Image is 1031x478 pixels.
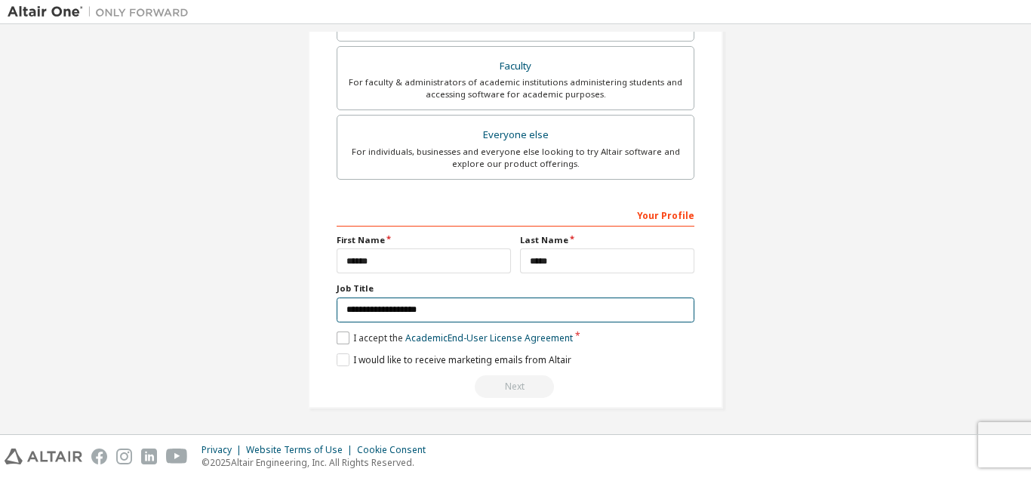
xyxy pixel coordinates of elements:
[5,449,82,464] img: altair_logo.svg
[337,375,694,398] div: Email already exists
[346,146,685,170] div: For individuals, businesses and everyone else looking to try Altair software and explore our prod...
[166,449,188,464] img: youtube.svg
[346,125,685,146] div: Everyone else
[337,353,571,366] label: I would like to receive marketing emails from Altair
[116,449,132,464] img: instagram.svg
[202,456,435,469] p: © 2025 Altair Engineering, Inc. All Rights Reserved.
[337,282,694,295] label: Job Title
[141,449,157,464] img: linkedin.svg
[357,444,435,456] div: Cookie Consent
[246,444,357,456] div: Website Terms of Use
[8,5,196,20] img: Altair One
[346,76,685,100] div: For faculty & administrators of academic institutions administering students and accessing softwa...
[346,56,685,77] div: Faculty
[337,234,511,246] label: First Name
[202,444,246,456] div: Privacy
[337,332,573,344] label: I accept the
[337,202,694,227] div: Your Profile
[405,332,573,344] a: Academic End-User License Agreement
[91,449,107,464] img: facebook.svg
[520,234,694,246] label: Last Name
